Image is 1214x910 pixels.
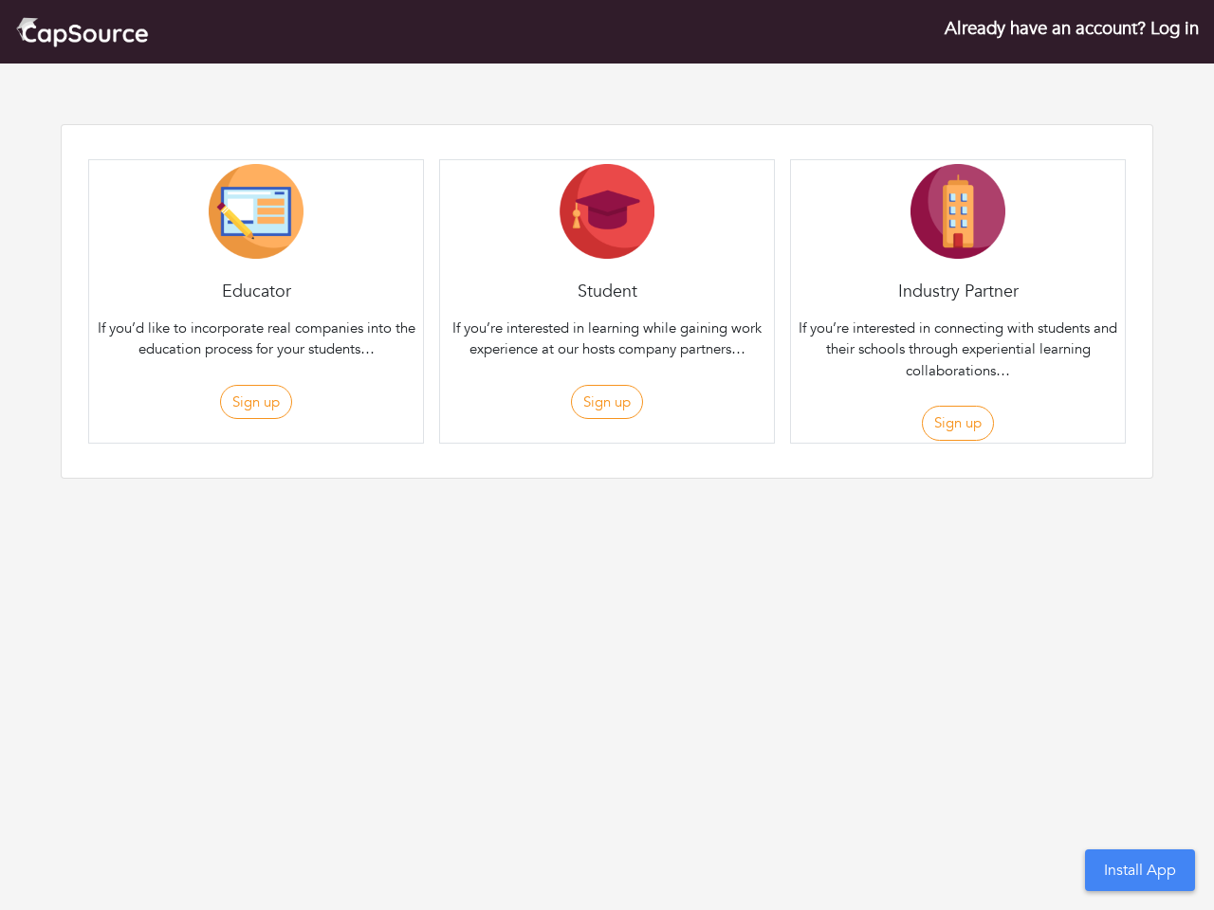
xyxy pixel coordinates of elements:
[910,164,1005,259] img: Company-Icon-7f8a26afd1715722aa5ae9dc11300c11ceeb4d32eda0db0d61c21d11b95ecac6.png
[795,318,1121,382] p: If you’re interested in connecting with students and their schools through experiential learning ...
[791,282,1125,302] h4: Industry Partner
[945,16,1199,41] a: Already have an account? Log in
[444,318,770,360] p: If you’re interested in learning while gaining work experience at our hosts company partners…
[1085,849,1195,891] button: Install App
[220,385,292,420] button: Sign up
[560,164,654,259] img: Student-Icon-6b6867cbad302adf8029cb3ecf392088beec6a544309a027beb5b4b4576828a8.png
[93,318,419,360] p: If you’d like to incorporate real companies into the education process for your students…
[15,15,149,48] img: cap_logo.png
[89,282,423,302] h4: Educator
[440,282,774,302] h4: Student
[571,385,643,420] button: Sign up
[209,164,303,259] img: Educator-Icon-31d5a1e457ca3f5474c6b92ab10a5d5101c9f8fbafba7b88091835f1a8db102f.png
[922,406,994,441] button: Sign up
